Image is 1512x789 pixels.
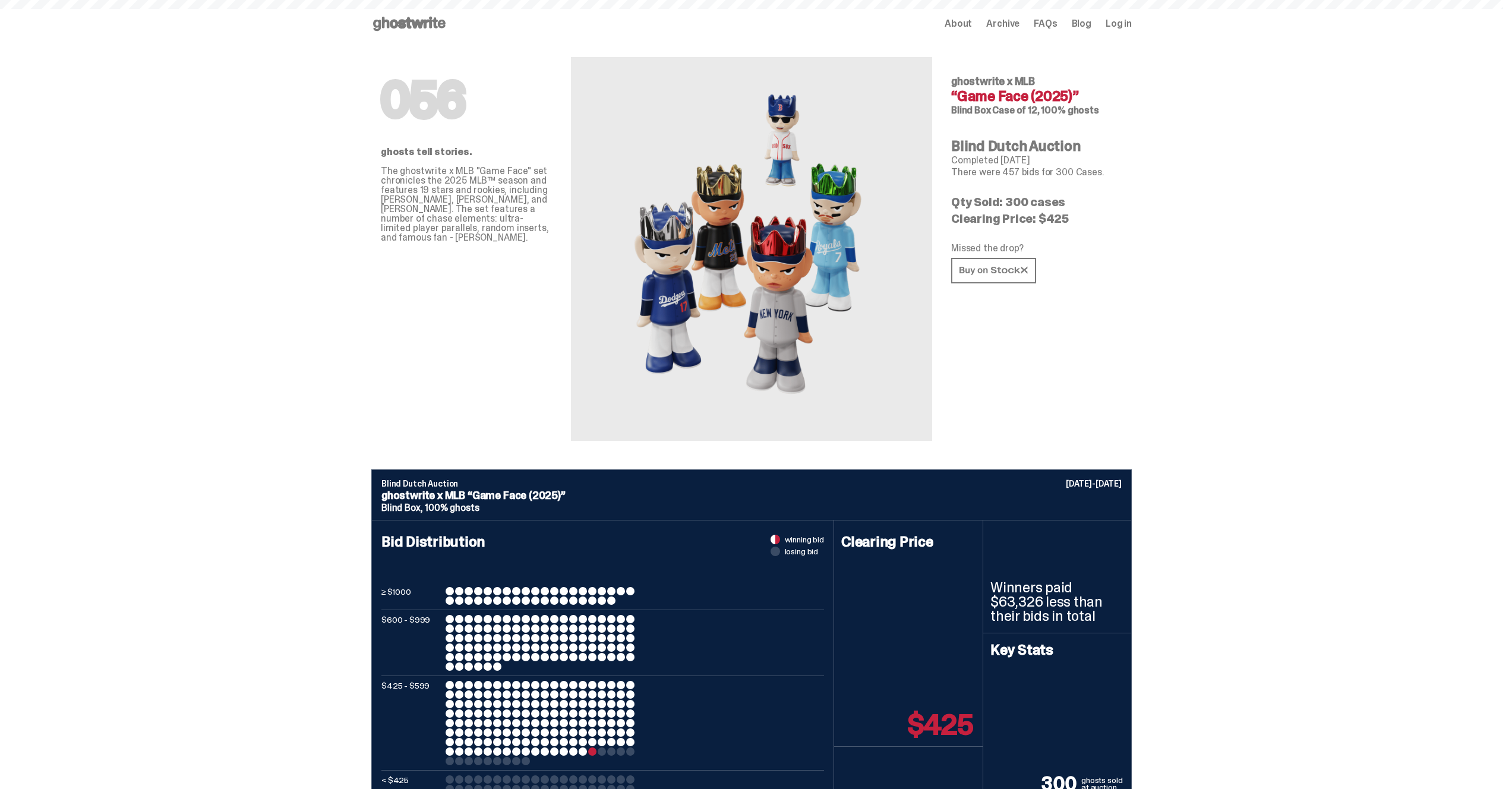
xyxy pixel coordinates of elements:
[990,643,1124,657] h4: Key Stats
[381,479,1122,488] p: Blind Dutch Auction
[785,547,819,556] span: losing bid
[951,213,1122,225] p: Clearing Price: $425
[381,76,552,124] h1: 056
[785,535,824,544] span: winning bid
[425,501,479,514] span: 100% ghosts
[381,681,441,765] p: $425 - $599
[381,166,552,242] p: The ghostwrite x MLB "Game Face" set chronicles the 2025 MLB™ season and features 19 stars and ro...
[381,490,1122,501] p: ghostwrite x MLB “Game Face (2025)”
[951,196,1122,208] p: Qty Sold: 300 cases
[990,580,1124,623] p: Winners paid $63,326 less than their bids in total
[381,587,441,605] p: ≥ $1000
[381,535,824,587] h4: Bid Distribution
[951,74,1035,89] span: ghostwrite x MLB
[951,139,1122,153] h4: Blind Dutch Auction
[986,19,1019,29] a: Archive
[1072,19,1091,29] a: Blog
[381,501,422,514] span: Blind Box,
[1066,479,1122,488] p: [DATE]-[DATE]
[951,104,991,116] span: Blind Box
[945,19,972,29] a: About
[992,104,1099,116] span: Case of 12, 100% ghosts
[1034,19,1057,29] a: FAQs
[841,535,976,549] h4: Clearing Price
[951,89,1122,103] h4: “Game Face (2025)”
[381,147,552,157] p: ghosts tell stories.
[621,86,882,412] img: MLB&ldquo;Game Face (2025)&rdquo;
[951,168,1122,177] p: There were 457 bids for 300 Cases.
[908,711,973,739] p: $425
[951,156,1122,165] p: Completed [DATE]
[951,244,1122,253] p: Missed the drop?
[1106,19,1132,29] a: Log in
[381,615,441,671] p: $600 - $999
